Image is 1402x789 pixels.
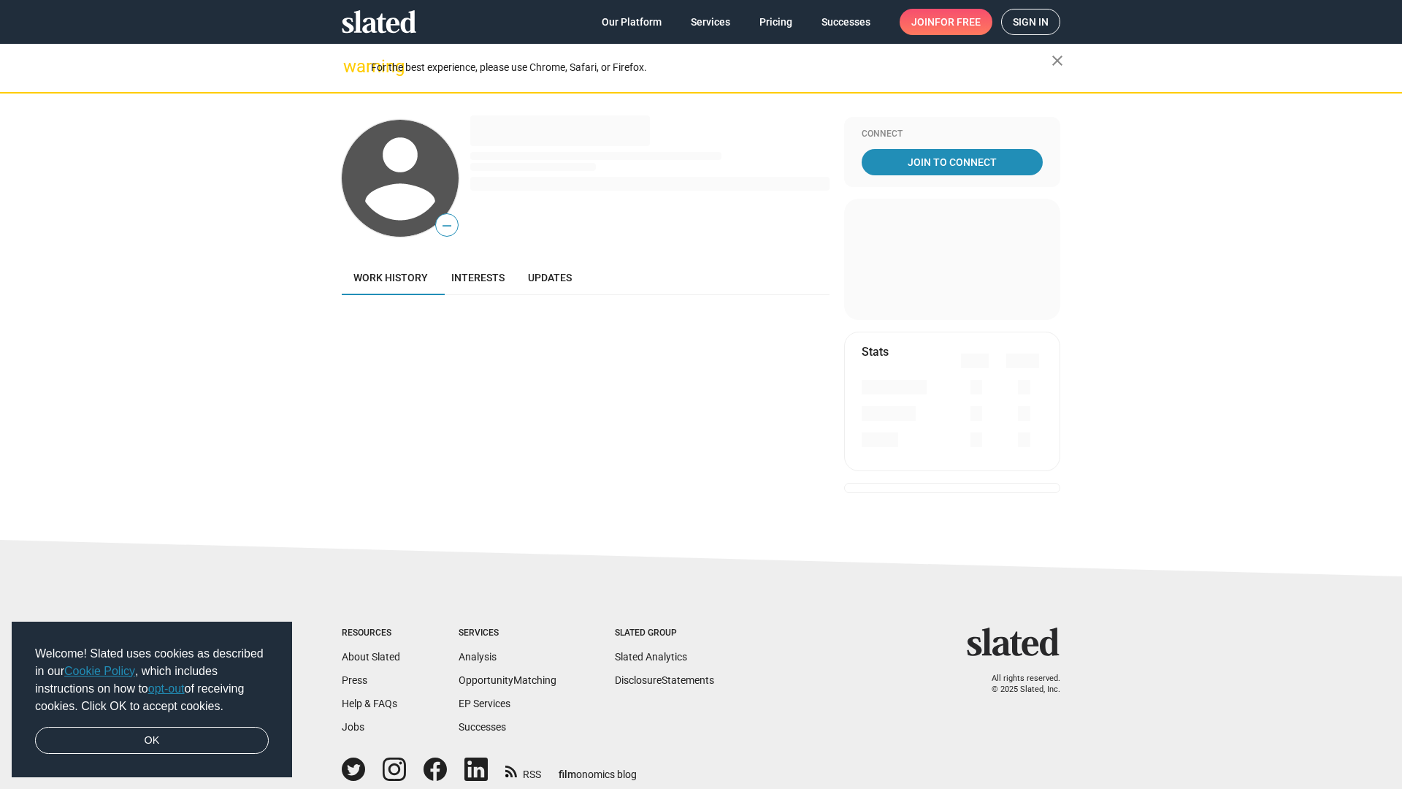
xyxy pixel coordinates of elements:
[342,721,364,733] a: Jobs
[35,727,269,755] a: dismiss cookie message
[911,9,981,35] span: Join
[615,628,714,639] div: Slated Group
[810,9,882,35] a: Successes
[343,58,361,75] mat-icon: warning
[505,759,541,782] a: RSS
[862,129,1043,140] div: Connect
[862,344,889,359] mat-card-title: Stats
[679,9,742,35] a: Services
[459,651,497,663] a: Analysis
[900,9,992,35] a: Joinfor free
[1013,9,1049,34] span: Sign in
[35,645,269,715] span: Welcome! Slated uses cookies as described in our , which includes instructions on how to of recei...
[342,260,440,295] a: Work history
[559,769,576,780] span: film
[865,149,1040,175] span: Join To Connect
[342,651,400,663] a: About Slated
[1001,9,1060,35] a: Sign in
[440,260,516,295] a: Interests
[559,756,637,782] a: filmonomics blog
[459,698,510,709] a: EP Services
[342,628,400,639] div: Resources
[691,9,730,35] span: Services
[148,682,185,695] a: opt-out
[459,628,556,639] div: Services
[602,9,662,35] span: Our Platform
[64,665,135,677] a: Cookie Policy
[615,674,714,686] a: DisclosureStatements
[615,651,687,663] a: Slated Analytics
[342,674,367,686] a: Press
[528,272,572,283] span: Updates
[353,272,428,283] span: Work history
[342,698,397,709] a: Help & FAQs
[459,721,506,733] a: Successes
[759,9,792,35] span: Pricing
[371,58,1051,77] div: For the best experience, please use Chrome, Safari, or Firefox.
[451,272,505,283] span: Interests
[748,9,804,35] a: Pricing
[436,216,458,235] span: —
[1049,52,1066,69] mat-icon: close
[590,9,673,35] a: Our Platform
[821,9,870,35] span: Successes
[516,260,583,295] a: Updates
[935,9,981,35] span: for free
[862,149,1043,175] a: Join To Connect
[459,674,556,686] a: OpportunityMatching
[12,622,292,778] div: cookieconsent
[976,674,1060,695] p: All rights reserved. © 2025 Slated, Inc.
